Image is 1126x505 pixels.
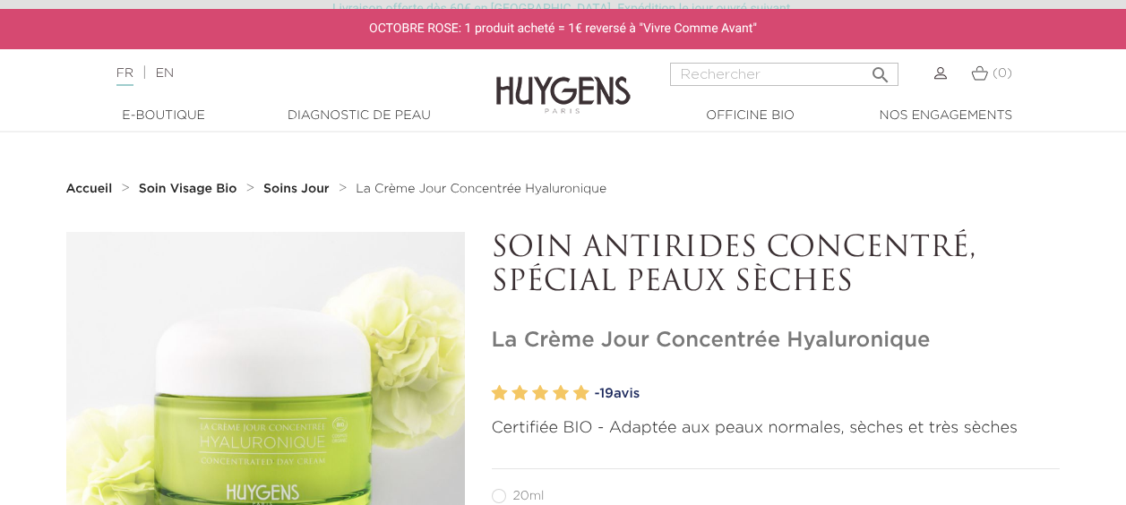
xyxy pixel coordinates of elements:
label: 1 [492,381,508,407]
span: (0) [993,67,1012,80]
a: La Crème Jour Concentrée Hyaluronique [356,182,606,196]
a: Accueil [66,182,116,196]
span: 19 [599,387,614,400]
label: 5 [573,381,589,407]
a: Nos engagements [856,107,1036,125]
label: 2 [511,381,528,407]
label: 3 [532,381,548,407]
a: E-Boutique [74,107,254,125]
label: 4 [553,381,569,407]
i:  [870,59,891,81]
button:  [864,57,897,81]
a: Soin Visage Bio [139,182,242,196]
span: La Crème Jour Concentrée Hyaluronique [356,183,606,195]
div: | [107,63,456,84]
a: -19avis [595,381,1061,407]
a: FR [116,67,133,86]
strong: Soins Jour [263,183,330,195]
strong: Soin Visage Bio [139,183,237,195]
h1: La Crème Jour Concentrée Hyaluronique [492,328,1061,354]
label: 20ml [492,489,566,503]
input: Rechercher [670,63,898,86]
a: Diagnostic de peau [270,107,449,125]
a: Officine Bio [661,107,840,125]
p: Certifiée BIO - Adaptée aux peaux normales, sèches et très sèches [492,416,1061,441]
p: SOIN ANTIRIDES CONCENTRÉ, SPÉCIAL PEAUX SÈCHES [492,232,1061,301]
a: Soins Jour [263,182,333,196]
strong: Accueil [66,183,113,195]
a: EN [156,67,174,80]
img: Huygens [496,47,631,116]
